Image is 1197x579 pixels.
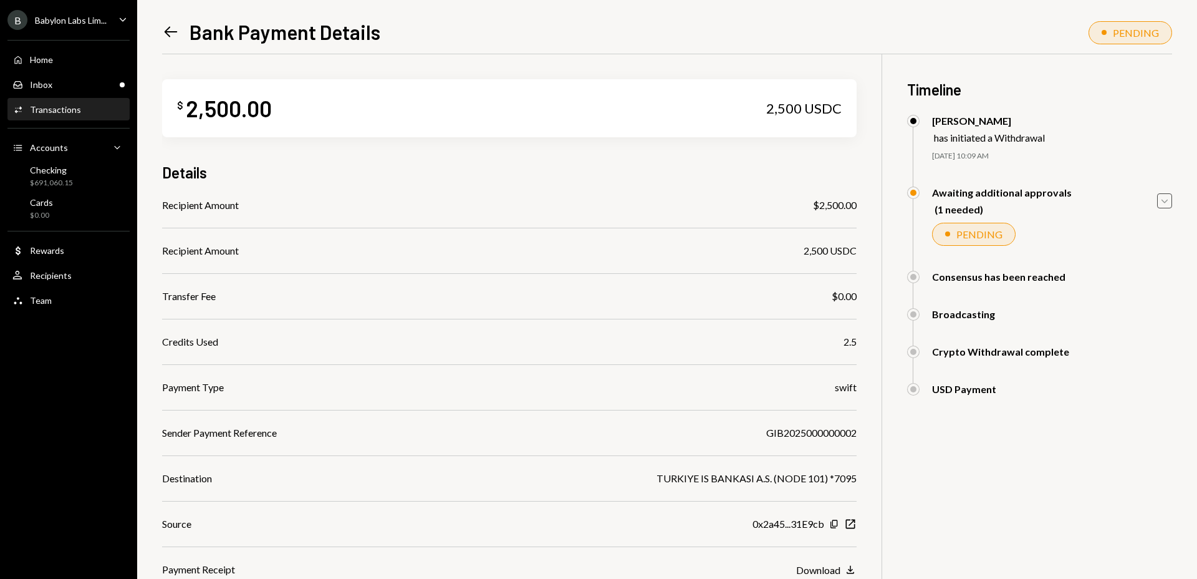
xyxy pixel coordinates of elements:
div: GIB2025000000002 [766,426,857,440]
div: 2,500 USDC [804,243,857,258]
a: Team [7,289,130,311]
div: Inbox [30,79,52,90]
div: Credits Used [162,334,218,349]
a: Recipients [7,264,130,286]
h1: Bank Payment Details [190,19,380,44]
button: Download [796,563,857,577]
div: PENDING [1113,27,1159,39]
div: Recipient Amount [162,198,239,213]
div: Source [162,517,191,532]
div: Destination [162,471,212,486]
a: Cards$0.00 [7,193,130,223]
div: $0.00 [30,210,53,221]
a: Checking$691,060.15 [7,161,130,191]
div: 2,500 USDC [766,100,842,117]
div: USD Payment [932,383,996,395]
a: Inbox [7,73,130,95]
div: Awaiting additional approvals [932,187,1072,198]
div: Payment Type [162,380,224,395]
a: Rewards [7,239,130,261]
div: $0.00 [832,289,857,304]
a: Home [7,48,130,71]
div: [PERSON_NAME] [932,115,1045,127]
h3: Details [162,162,207,183]
div: 2.5 [844,334,857,349]
div: TURKIYE IS BANKASI A.S. (NODE 101) *7095 [656,471,857,486]
div: Home [30,54,53,65]
div: Checking [30,165,73,175]
div: Rewards [30,245,64,256]
div: Recipients [30,270,72,281]
div: swift [835,380,857,395]
div: Sender Payment Reference [162,426,277,440]
div: $691,060.15 [30,178,73,188]
div: $2,500.00 [813,198,857,213]
div: Accounts [30,142,68,153]
div: Crypto Withdrawal complete [932,346,1069,358]
div: $ [177,99,183,112]
a: Transactions [7,98,130,120]
div: Transfer Fee [162,289,216,304]
div: B [7,10,27,30]
div: 2,500.00 [186,94,272,122]
h3: Timeline [907,79,1172,100]
div: 0x2a45...31E9cb [752,517,824,532]
div: (1 needed) [935,203,1072,215]
div: [DATE] 10:09 AM [932,151,1172,162]
div: Babylon Labs Lim... [35,15,107,26]
div: Consensus has been reached [932,271,1065,283]
div: has initiated a Withdrawal [934,132,1045,144]
div: Download [796,564,840,576]
a: Accounts [7,136,130,158]
div: Payment Receipt [162,562,235,577]
div: Team [30,295,52,306]
div: Transactions [30,104,81,115]
div: Cards [30,197,53,208]
div: Recipient Amount [162,243,239,258]
div: PENDING [956,228,1002,240]
div: Broadcasting [932,308,995,320]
